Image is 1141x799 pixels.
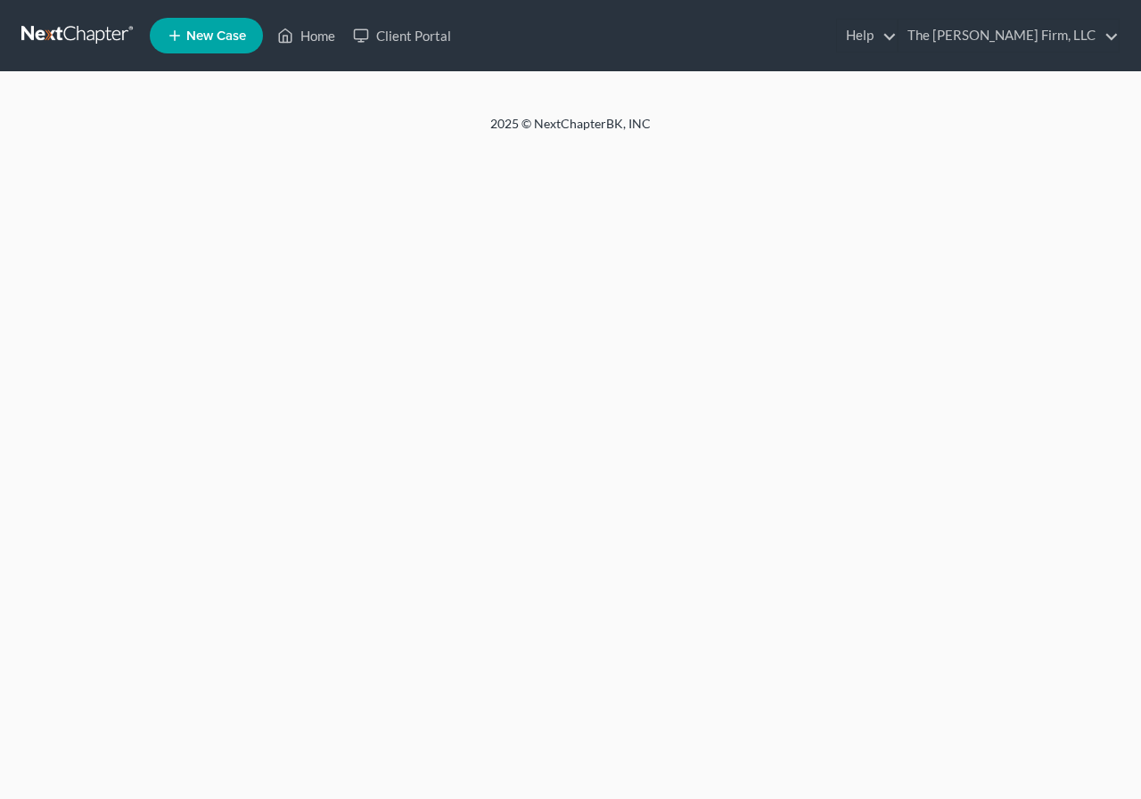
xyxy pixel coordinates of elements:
a: Client Portal [344,20,460,52]
div: 2025 © NextChapterBK, INC [62,115,1079,147]
a: Home [268,20,344,52]
a: Help [837,20,897,52]
new-legal-case-button: New Case [150,18,263,53]
a: The [PERSON_NAME] Firm, LLC [899,20,1119,52]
